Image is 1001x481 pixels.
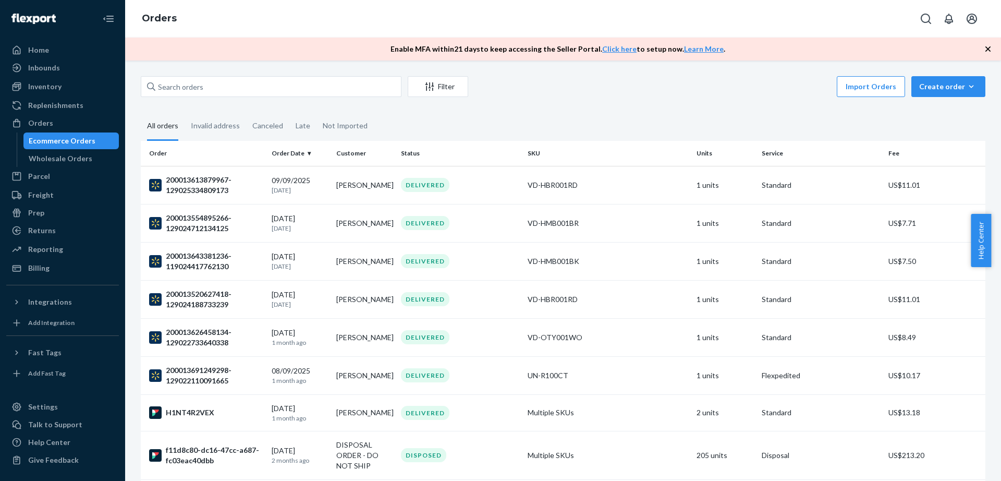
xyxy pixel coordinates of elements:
div: Billing [28,263,50,273]
div: Inbounds [28,63,60,73]
div: DELIVERED [401,330,449,344]
a: Add Fast Tag [6,365,119,382]
div: Prep [28,208,44,218]
p: Standard [762,256,880,267]
div: Filter [408,81,468,92]
div: Add Fast Tag [28,369,66,378]
button: Integrations [6,294,119,310]
th: Order Date [267,141,332,166]
div: Not Imported [323,112,368,139]
td: 2 units [692,394,757,431]
td: 1 units [692,204,757,242]
p: Standard [762,180,880,190]
span: Help Center [971,214,991,267]
div: Home [28,45,49,55]
a: Help Center [6,434,119,451]
td: [PERSON_NAME] [332,318,397,356]
a: Replenishments [6,97,119,114]
div: Inventory [28,81,62,92]
p: 1 month ago [272,414,328,423]
button: Give Feedback [6,452,119,468]
button: Close Navigation [98,8,119,29]
div: VD-HBR001RD [528,180,688,190]
a: Wholesale Orders [23,150,119,167]
p: [DATE] [272,300,328,309]
td: US$11.01 [884,280,985,318]
div: [DATE] [272,403,328,423]
p: [DATE] [272,186,328,195]
a: Parcel [6,168,119,185]
div: All orders [147,112,178,141]
div: Fast Tags [28,347,62,358]
td: [PERSON_NAME] [332,356,397,394]
a: Ecommerce Orders [23,133,119,149]
div: [DATE] [272,251,328,271]
td: [PERSON_NAME] [332,280,397,318]
div: [DATE] [272,290,328,309]
div: VD-OTY001WO [528,332,688,343]
a: Orders [6,115,119,131]
input: Search orders [141,76,401,97]
a: Talk to Support [6,416,119,433]
a: Reporting [6,241,119,258]
td: 205 units [692,431,757,479]
td: US$8.49 [884,318,985,356]
th: Status [397,141,523,166]
td: US$11.01 [884,166,985,204]
div: 200013520627418-129024188733239 [149,289,263,310]
div: Integrations [28,297,72,307]
div: Orders [28,118,53,128]
a: Inbounds [6,59,119,76]
div: 200013643381236-119024417762130 [149,251,263,272]
a: Settings [6,399,119,415]
th: Service [758,141,884,166]
div: [DATE] [272,328,328,347]
div: Wholesale Orders [29,153,92,164]
button: Fast Tags [6,344,119,361]
p: 1 month ago [272,376,328,385]
td: [PERSON_NAME] [332,166,397,204]
div: DISPOSED [401,448,446,462]
button: Create order [911,76,985,97]
div: Add Integration [28,318,75,327]
td: 1 units [692,242,757,280]
th: Order [141,141,267,166]
td: 1 units [692,356,757,394]
td: US$213.20 [884,431,985,479]
div: VD-HMB001BK [528,256,688,267]
a: Billing [6,260,119,276]
div: DELIVERED [401,406,449,420]
a: Prep [6,205,119,221]
div: Parcel [28,171,50,182]
td: [PERSON_NAME] [332,242,397,280]
div: Canceled [252,112,283,139]
p: Standard [762,332,880,343]
button: Import Orders [837,76,905,97]
a: Freight [6,187,119,203]
div: 200013691249298-129022110091665 [149,365,263,386]
td: Disposal [758,431,884,479]
p: [DATE] [272,262,328,271]
p: Standard [762,218,880,229]
td: Multiple SKUs [523,394,692,431]
div: DELIVERED [401,254,449,268]
td: [PERSON_NAME] [332,204,397,242]
a: Inventory [6,78,119,95]
div: DELIVERED [401,368,449,382]
div: Settings [28,402,58,412]
div: DELIVERED [401,216,449,230]
td: US$10.17 [884,356,985,394]
p: 1 month ago [272,338,328,347]
p: [DATE] [272,224,328,233]
div: 09/09/2025 [272,175,328,195]
a: Returns [6,222,119,239]
div: Ecommerce Orders [29,136,95,146]
button: Filter [408,76,468,97]
th: SKU [523,141,692,166]
div: [DATE] [272,213,328,233]
div: [DATE] [272,446,328,465]
div: Reporting [28,244,63,255]
div: 08/09/2025 [272,366,328,385]
td: US$7.71 [884,204,985,242]
div: UN-R100CT [528,370,688,381]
